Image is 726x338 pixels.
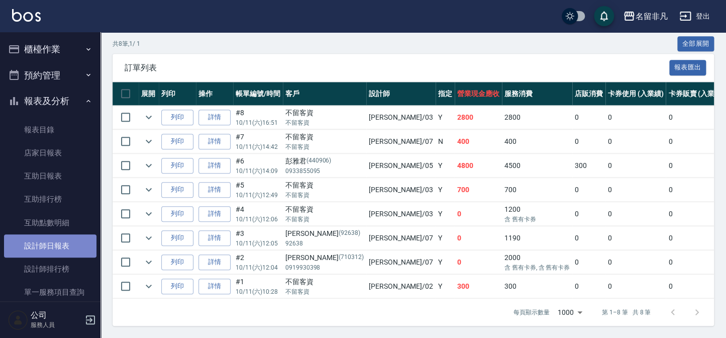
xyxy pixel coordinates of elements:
[125,63,669,73] span: 訂單列表
[366,130,436,153] td: [PERSON_NAME] /07
[366,154,436,178] td: [PERSON_NAME] /05
[436,130,455,153] td: N
[285,277,364,287] div: 不留客資
[196,82,233,106] th: 操作
[285,156,364,166] div: 彭雅君
[12,9,41,22] img: Logo
[572,130,605,153] td: 0
[4,36,96,62] button: 櫃檯作業
[285,191,364,200] p: 不留客資
[198,255,231,270] a: 詳情
[161,230,193,246] button: 列印
[605,154,666,178] td: 0
[233,154,283,178] td: #6
[161,255,193,270] button: 列印
[455,106,502,129] td: 2800
[233,275,283,298] td: #1
[4,258,96,281] a: 設計師排行榜
[198,110,231,125] a: 詳情
[455,202,502,226] td: 0
[139,82,159,106] th: 展開
[502,130,572,153] td: 400
[236,215,280,224] p: 10/11 (六) 12:06
[502,82,572,106] th: 服務消費
[675,7,714,26] button: 登出
[285,263,364,272] p: 0919930398
[436,226,455,250] td: Y
[285,204,364,215] div: 不留客資
[572,106,605,129] td: 0
[366,275,436,298] td: [PERSON_NAME] /02
[141,206,156,221] button: expand row
[366,226,436,250] td: [PERSON_NAME] /07
[504,215,570,224] p: 含 舊有卡券
[236,118,280,127] p: 10/11 (六) 16:51
[572,202,605,226] td: 0
[285,215,364,224] p: 不留客資
[4,234,96,258] a: 設計師日報表
[502,202,572,226] td: 1200
[233,82,283,106] th: 帳單編號/時間
[283,82,366,106] th: 客戶
[455,82,502,106] th: 營業現金應收
[594,6,614,26] button: save
[455,130,502,153] td: 400
[339,228,360,239] p: (92638)
[285,287,364,296] p: 不留客資
[198,182,231,198] a: 詳情
[572,226,605,250] td: 0
[4,88,96,114] button: 報表及分析
[513,308,550,317] p: 每頁顯示數量
[113,39,140,48] p: 共 8 筆, 1 / 1
[4,62,96,89] button: 預約管理
[669,62,706,72] a: 報表匯出
[161,206,193,222] button: 列印
[198,206,231,222] a: 詳情
[141,279,156,294] button: expand row
[436,250,455,274] td: Y
[306,156,332,166] p: (440906)
[8,310,28,330] img: Person
[366,106,436,129] td: [PERSON_NAME] /03
[605,82,666,106] th: 卡券使用 (入業績)
[455,250,502,274] td: 0
[161,182,193,198] button: 列印
[366,178,436,202] td: [PERSON_NAME] /03
[572,178,605,202] td: 0
[161,110,193,125] button: 列印
[455,154,502,178] td: 4800
[554,299,586,326] div: 1000
[161,158,193,174] button: 列印
[4,118,96,141] a: 報表目錄
[605,130,666,153] td: 0
[366,202,436,226] td: [PERSON_NAME] /03
[436,106,455,129] td: Y
[455,275,502,298] td: 300
[436,178,455,202] td: Y
[233,202,283,226] td: #4
[502,226,572,250] td: 1190
[285,108,364,118] div: 不留客資
[285,252,364,263] div: [PERSON_NAME]
[236,239,280,248] p: 10/11 (六) 12:05
[198,279,231,294] a: 詳情
[161,134,193,149] button: 列印
[233,178,283,202] td: #5
[4,188,96,211] a: 互助排行榜
[31,320,82,329] p: 服務人員
[141,230,156,245] button: expand row
[455,226,502,250] td: 0
[572,154,605,178] td: 300
[339,252,364,263] p: (710312)
[285,132,364,142] div: 不留客資
[677,36,714,52] button: 全部展開
[233,226,283,250] td: #3
[198,158,231,174] a: 詳情
[161,279,193,294] button: 列印
[4,164,96,188] a: 互助日報表
[141,134,156,149] button: expand row
[236,142,280,151] p: 10/11 (六) 14:42
[141,182,156,197] button: expand row
[285,228,364,239] div: [PERSON_NAME]
[233,106,283,129] td: #8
